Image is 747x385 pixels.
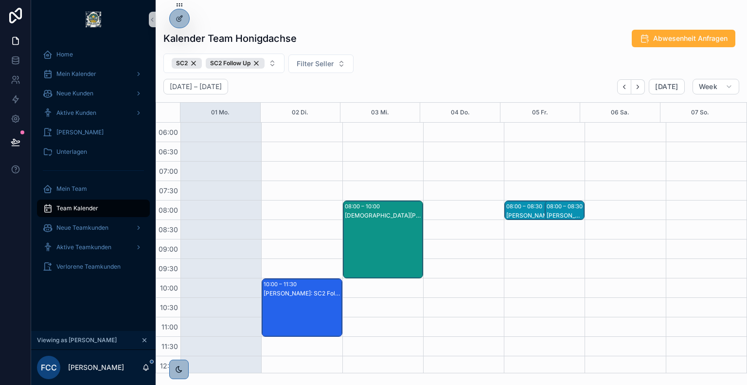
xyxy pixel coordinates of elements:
span: 09:00 [156,245,180,253]
div: SC2 Follow Up [206,58,265,69]
span: 08:30 [156,225,180,234]
button: Select Button [288,55,354,73]
button: Week [693,79,739,94]
div: SC2 [172,58,202,69]
a: [PERSON_NAME] [37,124,150,141]
div: [PERSON_NAME]: SC2 Follow Up [506,212,571,220]
span: 11:30 [159,342,180,350]
div: 08:00 – 08:30[PERSON_NAME]: SC2 Follow Up [545,201,585,220]
button: Select Button [163,54,285,73]
span: Neue Kunden [56,90,93,97]
span: 08:00 [156,206,180,214]
a: Unterlagen [37,143,150,161]
span: 10:00 [158,284,180,292]
span: 10:30 [158,303,180,312]
span: Week [699,82,717,91]
button: Unselect SC_2_FOLLOW_UP [206,58,265,69]
span: 09:30 [156,264,180,273]
a: Neue Teamkunden [37,219,150,237]
button: 07 So. [691,103,709,122]
span: Home [56,51,73,58]
div: 08:00 – 08:30 [547,202,585,211]
span: Unterlagen [56,148,87,156]
button: 02 Di. [292,103,308,122]
h1: Kalender Team Honigdachse [163,32,297,45]
p: [PERSON_NAME] [68,363,124,372]
button: Next [631,79,645,94]
span: [DATE] [655,82,678,91]
span: Neue Teamkunden [56,224,108,232]
div: scrollable content [31,39,156,288]
a: Mein Kalender [37,65,150,83]
span: 06:30 [156,147,180,156]
button: 05 Fr. [532,103,548,122]
button: Back [617,79,631,94]
span: 07:00 [157,167,180,175]
h2: [DATE] – [DATE] [170,82,222,92]
span: 06:00 [156,128,180,136]
span: Viewing as [PERSON_NAME] [37,336,117,344]
span: Mein Team [56,185,87,193]
div: 10:00 – 11:30 [264,279,299,289]
img: App logo [86,12,101,27]
span: Aktive Teamkunden [56,243,111,251]
div: 08:00 – 10:00[DEMOGRAPHIC_DATA][PERSON_NAME]: SC2 [343,201,423,278]
a: Aktive Kunden [37,104,150,122]
span: 07:30 [157,186,180,195]
button: 03 Mi. [371,103,389,122]
a: Home [37,46,150,63]
a: Mein Team [37,180,150,198]
div: 08:00 – 08:30 [506,202,545,211]
div: 10:00 – 11:30[PERSON_NAME]: SC2 Follow Up [262,279,341,336]
button: Abwesenheit Anfragen [632,30,735,47]
span: Aktive Kunden [56,109,96,117]
div: 08:00 – 08:30[PERSON_NAME]: SC2 Follow Up [505,201,572,220]
span: [PERSON_NAME] [56,128,104,136]
span: Team Kalender [56,204,98,212]
button: Unselect SC_2 [172,58,202,69]
div: [PERSON_NAME]: SC2 Follow Up [264,290,341,297]
span: 11:00 [159,323,180,331]
span: Verlorene Teamkunden [56,263,121,271]
span: FCC [41,362,57,373]
div: 08:00 – 10:00 [345,202,382,211]
span: Abwesenheit Anfragen [653,34,728,43]
div: [PERSON_NAME]: SC2 Follow Up [547,212,584,220]
div: [DEMOGRAPHIC_DATA][PERSON_NAME]: SC2 [345,212,422,220]
button: [DATE] [649,79,684,94]
a: Aktive Teamkunden [37,238,150,256]
button: 06 Sa. [611,103,629,122]
button: 01 Mo. [211,103,230,122]
button: 04 Do. [451,103,470,122]
span: 12:00 [158,362,180,370]
span: Mein Kalender [56,70,96,78]
a: Team Kalender [37,200,150,217]
a: Neue Kunden [37,85,150,102]
a: Verlorene Teamkunden [37,258,150,275]
span: Filter Seller [297,59,334,69]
